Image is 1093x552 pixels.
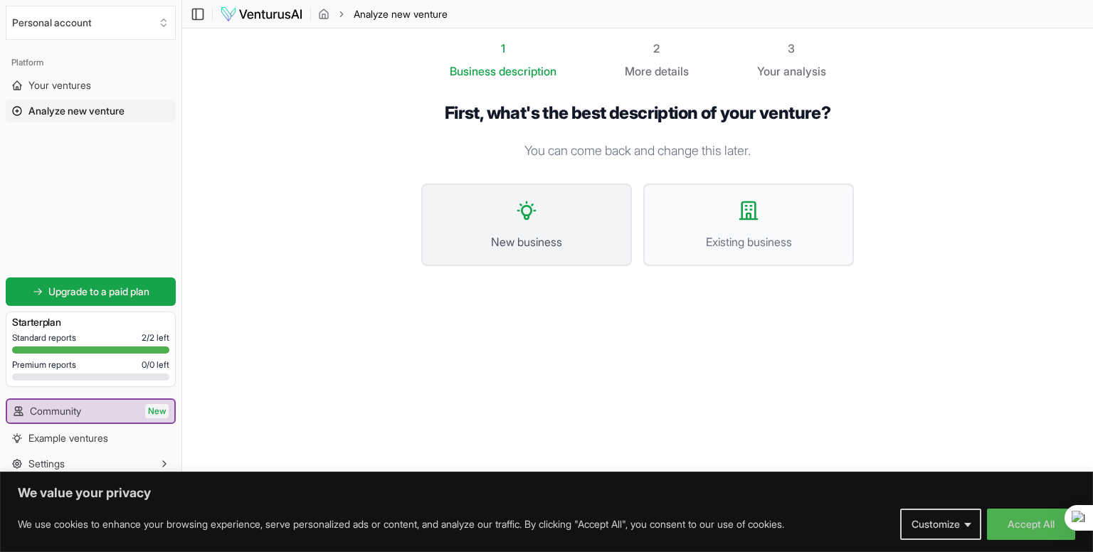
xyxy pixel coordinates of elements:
[6,74,176,97] a: Your ventures
[757,40,826,57] div: 3
[48,285,149,299] span: Upgrade to a paid plan
[450,63,496,80] span: Business
[7,400,174,423] a: CommunityNew
[499,64,556,78] span: description
[6,51,176,74] div: Platform
[28,78,91,92] span: Your ventures
[220,6,303,23] img: logo
[421,184,632,266] button: New business
[28,457,65,471] span: Settings
[659,233,838,250] span: Existing business
[421,141,854,161] p: You can come back and change this later.
[12,332,76,344] span: Standard reports
[6,452,176,475] button: Settings
[318,7,448,21] nav: breadcrumb
[30,404,81,418] span: Community
[643,184,854,266] button: Existing business
[142,359,169,371] span: 0 / 0 left
[900,509,981,540] button: Customize
[783,64,826,78] span: analysis
[12,359,76,371] span: Premium reports
[437,233,616,250] span: New business
[12,315,169,329] h3: Starter plan
[18,484,1075,501] p: We value your privacy
[28,104,125,118] span: Analyze new venture
[6,6,176,40] button: Select an organization
[655,64,689,78] span: details
[757,63,781,80] span: Your
[6,427,176,450] a: Example ventures
[625,40,689,57] div: 2
[142,332,169,344] span: 2 / 2 left
[987,509,1075,540] button: Accept All
[625,63,652,80] span: More
[450,40,556,57] div: 1
[18,516,784,533] p: We use cookies to enhance your browsing experience, serve personalized ads or content, and analyz...
[421,102,854,124] h1: First, what's the best description of your venture?
[28,431,108,445] span: Example ventures
[354,7,448,21] span: Analyze new venture
[145,404,169,418] span: New
[6,100,176,122] a: Analyze new venture
[6,277,176,306] a: Upgrade to a paid plan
